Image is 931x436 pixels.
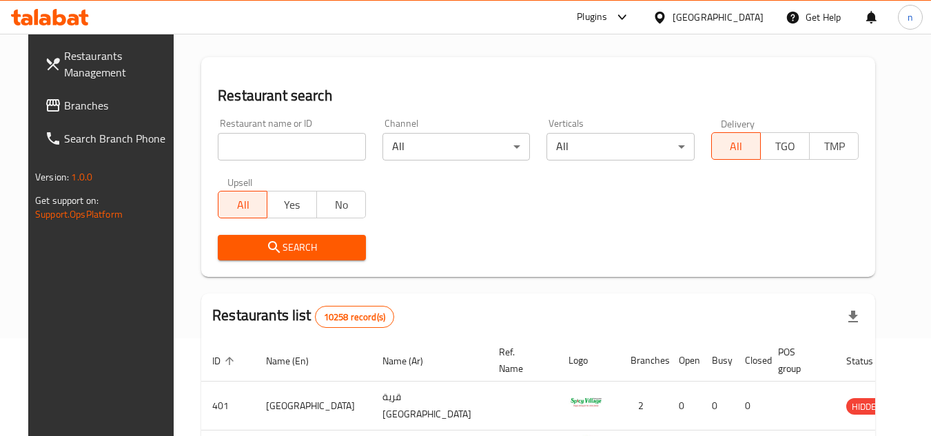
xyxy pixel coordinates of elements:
[35,168,69,186] span: Version:
[721,118,755,128] label: Delivery
[569,386,603,420] img: Spicy Village
[701,340,734,382] th: Busy
[34,39,184,89] a: Restaurants Management
[846,398,888,415] div: HIDDEN
[218,85,859,106] h2: Restaurant search
[255,382,371,430] td: [GEOGRAPHIC_DATA]
[218,191,267,218] button: All
[224,195,262,215] span: All
[577,9,607,25] div: Plugins
[815,136,853,156] span: TMP
[35,191,99,209] span: Get support on:
[717,136,755,156] span: All
[34,89,184,122] a: Branches
[734,382,767,430] td: 0
[766,136,804,156] span: TGO
[557,340,620,382] th: Logo
[546,133,695,160] div: All
[701,382,734,430] td: 0
[267,191,316,218] button: Yes
[201,382,255,430] td: 401
[809,132,859,160] button: TMP
[908,10,913,25] span: n
[266,353,327,369] span: Name (En)
[620,382,668,430] td: 2
[371,382,488,430] td: قرية [GEOGRAPHIC_DATA]
[382,133,531,160] div: All
[620,340,668,382] th: Branches
[323,195,360,215] span: No
[64,48,173,81] span: Restaurants Management
[227,177,253,187] label: Upsell
[64,97,173,114] span: Branches
[734,340,767,382] th: Closed
[273,195,311,215] span: Yes
[382,353,441,369] span: Name (Ar)
[316,311,393,324] span: 10258 record(s)
[760,132,810,160] button: TGO
[218,235,366,260] button: Search
[499,344,541,377] span: Ref. Name
[315,306,394,328] div: Total records count
[218,133,366,160] input: Search for restaurant name or ID..
[316,191,366,218] button: No
[229,239,355,256] span: Search
[846,353,891,369] span: Status
[673,10,764,25] div: [GEOGRAPHIC_DATA]
[35,205,123,223] a: Support.OpsPlatform
[34,122,184,155] a: Search Branch Phone
[71,168,92,186] span: 1.0.0
[212,305,394,328] h2: Restaurants list
[846,399,888,415] span: HIDDEN
[837,300,870,333] div: Export file
[711,132,761,160] button: All
[778,344,819,377] span: POS group
[64,130,173,147] span: Search Branch Phone
[212,353,238,369] span: ID
[668,382,701,430] td: 0
[668,340,701,382] th: Open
